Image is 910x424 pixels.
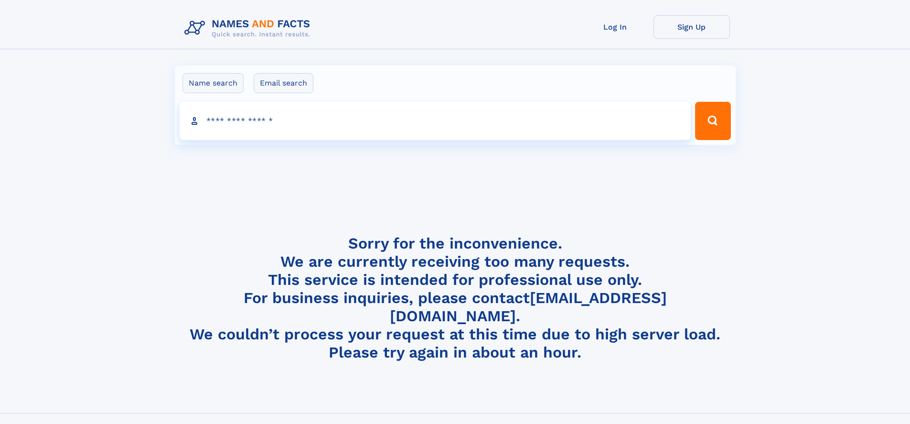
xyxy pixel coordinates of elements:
[180,102,691,140] input: search input
[653,15,730,39] a: Sign Up
[254,73,313,93] label: Email search
[695,102,730,140] button: Search Button
[181,234,730,362] h4: Sorry for the inconvenience. We are currently receiving too many requests. This service is intend...
[181,15,318,41] img: Logo Names and Facts
[390,289,667,325] a: [EMAIL_ADDRESS][DOMAIN_NAME]
[577,15,653,39] a: Log In
[182,73,244,93] label: Name search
